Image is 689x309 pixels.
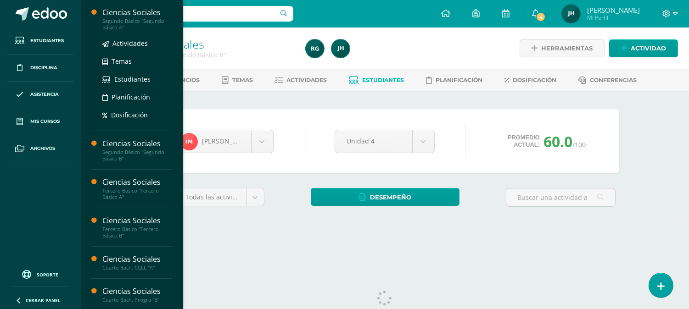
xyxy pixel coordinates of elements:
div: Ciencias Sociales [102,254,172,265]
span: Mis cursos [30,118,60,125]
span: Estudiantes [362,77,404,83]
span: Archivos [30,145,55,152]
span: Temas [232,77,253,83]
a: Archivos [7,135,73,162]
a: Planificación [102,92,172,102]
a: Ciencias SocialesCuarto Bach. Progra "B" [102,286,172,303]
a: Actividad [609,39,678,57]
span: 4 [536,12,546,22]
input: Busca un usuario... [87,6,293,22]
a: (100%)Todas las actividades de esta unidad [155,188,264,206]
span: Dosificación [111,110,148,119]
span: Soporte [37,271,59,278]
a: Desempeño [311,188,459,206]
h1: Ciencias Sociales [116,38,295,50]
a: Ciencias SocialesSegundo Básico "Segundo Básico B" [102,138,172,162]
span: 60.0 [543,132,572,151]
span: Estudiantes [30,37,64,44]
a: Actividades [275,73,327,88]
span: [PERSON_NAME] [202,137,254,145]
span: Actividades [286,77,327,83]
a: Asistencia [7,82,73,109]
input: Buscar una actividad aquí... [506,188,615,206]
span: Temas [112,57,132,66]
a: Herramientas [520,39,605,57]
span: Actividad [631,40,666,57]
div: Cuarto Bach. CCLL "A" [102,265,172,271]
img: e044b199acd34bf570a575bac584e1d1.png [306,39,324,58]
span: Disciplina [30,64,57,72]
a: Mis cursos [7,108,73,135]
a: Dosificación [102,110,172,120]
span: /100 [572,140,586,149]
div: Segundo Básico "Segundo Básico A" [102,18,172,31]
a: Estudiantes [349,73,404,88]
a: [PERSON_NAME] [174,130,273,153]
span: Herramientas [541,40,593,57]
a: Disciplina [7,55,73,82]
div: Segundo Básico "Segundo Básico B" [102,149,172,162]
a: Actividades [102,38,172,49]
a: Planificación [426,73,482,88]
span: Planificación [112,93,150,101]
span: Unidad 4 [347,130,401,152]
div: Ciencias Sociales [102,7,172,18]
img: 8f6081552c2c2e82198f93275e96240a.png [331,39,350,58]
span: Actividades [112,39,148,48]
span: Desempeño [370,189,411,206]
span: Cerrar panel [26,297,61,303]
div: Segundo Básico 'Segundo Básico B' [116,50,295,59]
span: [PERSON_NAME] [587,6,640,15]
a: Ciencias SocialesTercero Básico "Tercero Básico A" [102,177,172,200]
div: Tercero Básico "Tercero Básico A" [102,188,172,200]
a: Ciencias SocialesTercero Básico "Tercero Básico B" [102,215,172,239]
span: Todas las actividades de esta unidad [186,193,300,201]
div: Tercero Básico "Tercero Básico B" [102,226,172,239]
a: Estudiantes [102,74,172,84]
a: Unidad 4 [335,130,434,153]
span: Asistencia [30,91,59,98]
a: Temas [102,56,172,66]
div: Ciencias Sociales [102,286,172,297]
a: Temas [222,73,253,88]
a: Conferencias [578,73,637,88]
span: (100%) [162,193,184,201]
span: Planificación [436,77,482,83]
a: Ciencias SocialesCuarto Bach. CCLL "A" [102,254,172,271]
span: Promedio actual: [508,134,540,149]
a: Soporte [11,268,70,280]
div: Ciencias Sociales [102,215,172,226]
span: Estudiantes [114,75,151,83]
a: Dosificación [504,73,556,88]
span: Anuncios [168,77,200,83]
a: Ciencias SocialesSegundo Básico "Segundo Básico A" [102,7,172,31]
span: Mi Perfil [587,14,640,22]
div: Ciencias Sociales [102,138,172,149]
span: Dosificación [513,77,556,83]
img: 8f6081552c2c2e82198f93275e96240a.png [562,5,580,23]
a: Estudiantes [7,28,73,55]
div: Ciencias Sociales [102,177,172,188]
img: cef78a82e64bf221939705704cf445e6.png [180,133,198,150]
span: Conferencias [590,77,637,83]
div: Cuarto Bach. Progra "B" [102,297,172,303]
